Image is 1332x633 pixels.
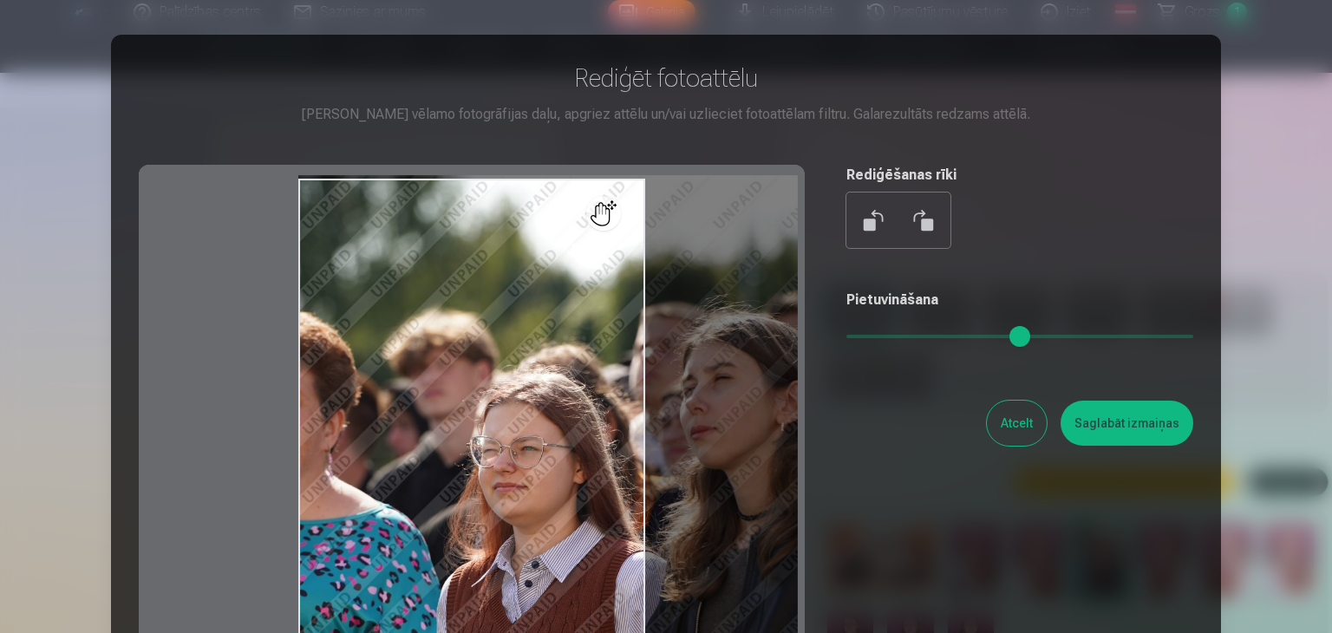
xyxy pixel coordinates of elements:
[1061,401,1193,446] button: Saglabāt izmaiņas
[139,104,1193,125] div: [PERSON_NAME] vēlamo fotogrāfijas daļu, apgriez attēlu un/vai uzlieciet fotoattēlam filtru. Galar...
[846,165,1193,186] h5: Rediģēšanas rīki
[139,62,1193,94] h3: Rediģēt fotoattēlu
[846,290,1193,310] h5: Pietuvināšana
[987,401,1047,446] button: Atcelt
